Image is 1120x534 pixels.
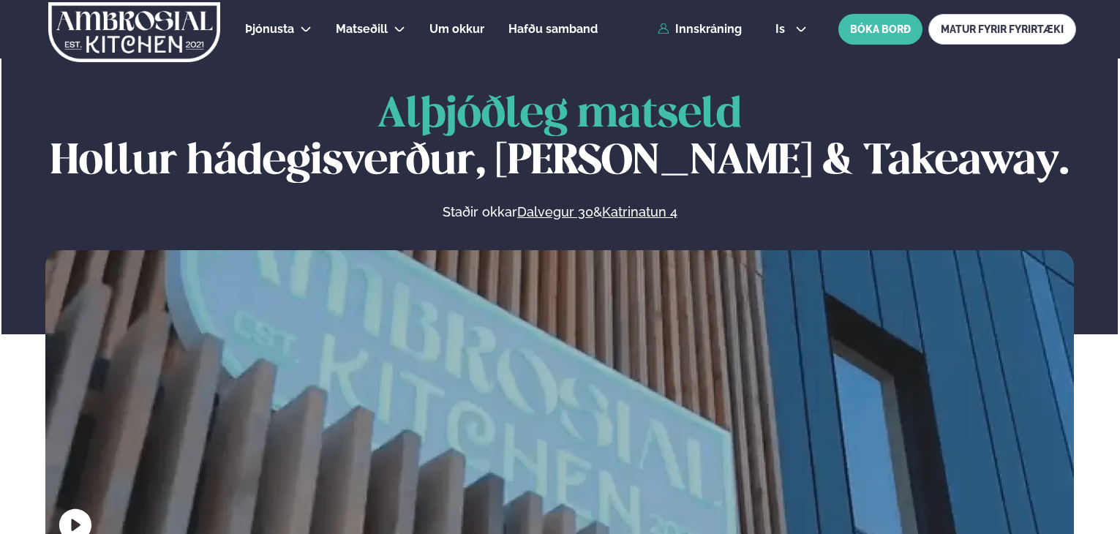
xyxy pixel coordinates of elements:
[336,20,388,38] a: Matseðill
[429,20,484,38] a: Um okkur
[429,22,484,36] span: Um okkur
[658,23,742,36] a: Innskráning
[45,92,1074,186] h1: Hollur hádegisverður, [PERSON_NAME] & Takeaway.
[508,20,598,38] a: Hafðu samband
[377,95,742,135] span: Alþjóðleg matseld
[928,14,1076,45] a: MATUR FYRIR FYRIRTÆKI
[838,14,922,45] button: BÓKA BORÐ
[336,22,388,36] span: Matseðill
[517,203,593,221] a: Dalvegur 30
[283,203,836,221] p: Staðir okkar &
[245,20,294,38] a: Þjónusta
[764,23,819,35] button: is
[245,22,294,36] span: Þjónusta
[508,22,598,36] span: Hafðu samband
[602,203,677,221] a: Katrinatun 4
[47,2,222,62] img: logo
[775,23,789,35] span: is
